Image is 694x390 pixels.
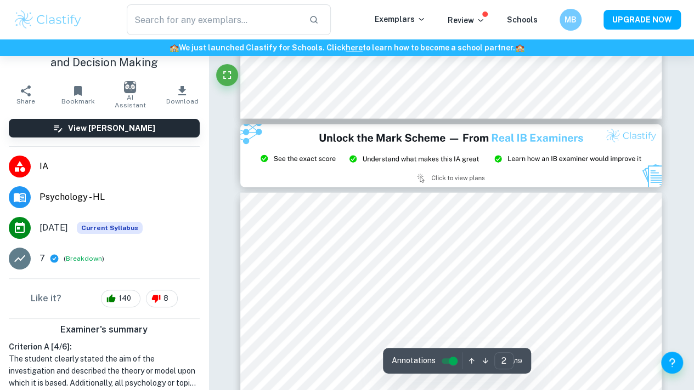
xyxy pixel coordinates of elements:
p: Review [448,14,485,26]
span: 8 [157,293,174,304]
span: 🏫 [170,43,179,52]
span: / 19 [514,356,522,366]
h6: We just launched Clastify for Schools. Click to learn how to become a school partner. [2,42,692,54]
a: Schools [507,15,538,24]
div: This exemplar is based on the current syllabus. Feel free to refer to it for inspiration/ideas wh... [77,222,143,234]
span: Annotations [392,355,436,366]
div: 140 [101,290,140,307]
span: AI Assistant [111,94,150,109]
button: Help and Feedback [661,352,683,374]
p: Exemplars [375,13,426,25]
span: Current Syllabus [77,222,143,234]
h6: Criterion A [ 4 / 6 ]: [9,341,200,353]
button: Download [156,79,208,110]
h6: Like it? [31,292,61,305]
img: Ad [240,124,662,187]
button: Breakdown [66,254,102,263]
span: ( ) [64,254,104,264]
span: Download [166,97,199,105]
span: IA [40,160,200,173]
span: Share [16,97,35,105]
a: here [346,43,363,52]
img: Clastify logo [13,9,83,31]
span: 140 [112,293,137,304]
span: Bookmark [61,97,95,105]
button: View [PERSON_NAME] [9,119,200,137]
div: 8 [146,290,178,307]
span: Psychology - HL [40,191,200,204]
p: 7 [40,252,45,265]
button: MB [560,9,582,31]
button: AI Assistant [104,79,156,110]
h6: Examiner's summary [4,323,204,336]
button: Fullscreen [216,64,238,86]
span: [DATE] [40,221,68,234]
img: AI Assistant [124,81,136,93]
h6: MB [565,14,577,26]
h6: View [PERSON_NAME] [68,122,155,134]
h1: The student clearly stated the aim of the investigation and described the theory or model upon wh... [9,353,200,389]
span: 🏫 [515,43,524,52]
button: UPGRADE NOW [603,10,681,30]
button: Bookmark [52,79,104,110]
input: Search for any exemplars... [127,4,300,35]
